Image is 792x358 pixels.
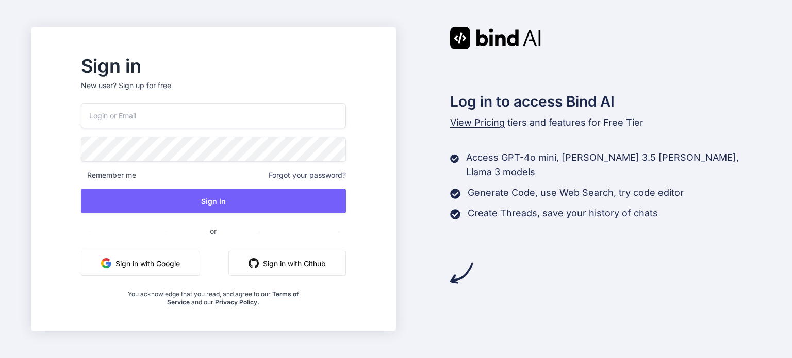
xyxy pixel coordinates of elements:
p: tiers and features for Free Tier [450,115,762,130]
p: New user? [81,80,346,103]
span: Remember me [81,170,136,180]
img: Bind AI logo [450,27,541,49]
input: Login or Email [81,103,346,128]
h2: Log in to access Bind AI [450,91,762,112]
div: Sign up for free [119,80,171,91]
span: Forgot your password? [269,170,346,180]
button: Sign In [81,189,346,213]
img: google [101,258,111,268]
p: Access GPT-4o mini, [PERSON_NAME] 3.5 [PERSON_NAME], Llama 3 models [466,150,761,179]
span: or [169,218,258,244]
img: github [249,258,259,268]
p: Create Threads, save your history of chats [468,206,658,220]
img: arrow [450,262,473,284]
button: Sign in with Google [81,251,200,276]
span: View Pricing [450,117,505,128]
a: Privacy Policy. [215,298,259,306]
h2: Sign in [81,58,346,74]
p: Generate Code, use Web Search, try code editor [468,185,684,200]
a: Terms of Service [167,290,299,306]
div: You acknowledge that you read, and agree to our and our [125,284,302,306]
button: Sign in with Github [228,251,346,276]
